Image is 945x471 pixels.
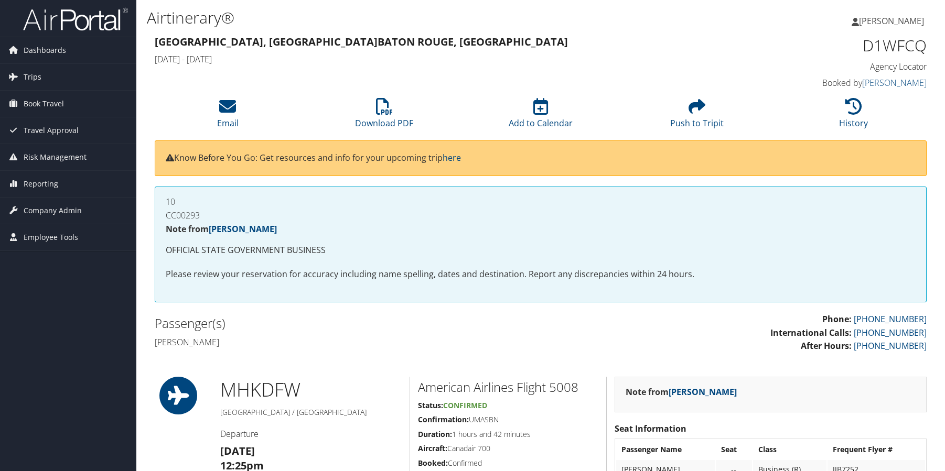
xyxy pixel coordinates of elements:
[801,340,852,352] strong: After Hours:
[217,104,239,129] a: Email
[418,414,599,425] h5: UMASBN
[220,444,255,458] strong: [DATE]
[854,327,927,338] a: [PHONE_NUMBER]
[770,327,852,338] strong: International Calls:
[852,5,935,37] a: [PERSON_NAME]
[355,104,413,129] a: Download PDF
[746,77,927,89] h4: Booked by
[23,7,128,31] img: airportal-logo.png
[166,223,277,235] strong: Note from
[418,458,448,468] strong: Booked:
[24,37,66,63] span: Dashboards
[418,458,599,468] h5: Confirmed
[24,91,64,117] span: Book Travel
[746,61,927,72] h4: Agency Locator
[147,7,672,29] h1: Airtinerary®
[155,336,533,348] h4: [PERSON_NAME]
[859,15,924,27] span: [PERSON_NAME]
[670,104,724,129] a: Push to Tripit
[822,313,852,325] strong: Phone:
[24,224,78,250] span: Employee Tools
[220,407,402,418] h5: [GEOGRAPHIC_DATA] / [GEOGRAPHIC_DATA]
[155,35,568,49] strong: [GEOGRAPHIC_DATA], [GEOGRAPHIC_DATA] Baton Rouge, [GEOGRAPHIC_DATA]
[669,386,737,398] a: [PERSON_NAME]
[418,414,469,424] strong: Confirmation:
[418,429,599,440] h5: 1 hours and 42 minutes
[209,223,277,235] a: [PERSON_NAME]
[753,440,826,459] th: Class
[24,171,58,197] span: Reporting
[220,428,402,440] h4: Departure
[746,35,927,57] h1: D1WFCQ
[166,268,916,281] p: Please review your reservation for accuracy including name spelling, dates and destination. Repor...
[443,152,461,163] a: here
[166,151,916,165] p: Know Before You Go: Get resources and info for your upcoming trip
[854,340,927,352] a: [PHONE_NUMBER]
[828,440,925,459] th: Frequent Flyer #
[443,400,487,410] span: Confirmed
[24,64,41,90] span: Trips
[509,104,573,129] a: Add to Calendar
[418,429,452,439] strong: Duration:
[716,440,752,459] th: Seat
[839,104,868,129] a: History
[24,198,82,224] span: Company Admin
[615,423,686,434] strong: Seat Information
[626,386,737,398] strong: Note from
[166,211,916,220] h4: CC00293
[418,400,443,410] strong: Status:
[616,440,714,459] th: Passenger Name
[854,313,927,325] a: [PHONE_NUMBER]
[166,198,916,206] h4: 10
[220,377,402,403] h1: MHK DFW
[166,244,916,257] p: OFFICIAL STATE GOVERNMENT BUSINESS
[862,77,927,89] a: [PERSON_NAME]
[418,443,447,453] strong: Aircraft:
[418,378,599,396] h2: American Airlines Flight 5008
[418,443,599,454] h5: Canadair 700
[155,53,730,65] h4: [DATE] - [DATE]
[155,314,533,332] h2: Passenger(s)
[24,144,87,170] span: Risk Management
[24,117,79,144] span: Travel Approval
